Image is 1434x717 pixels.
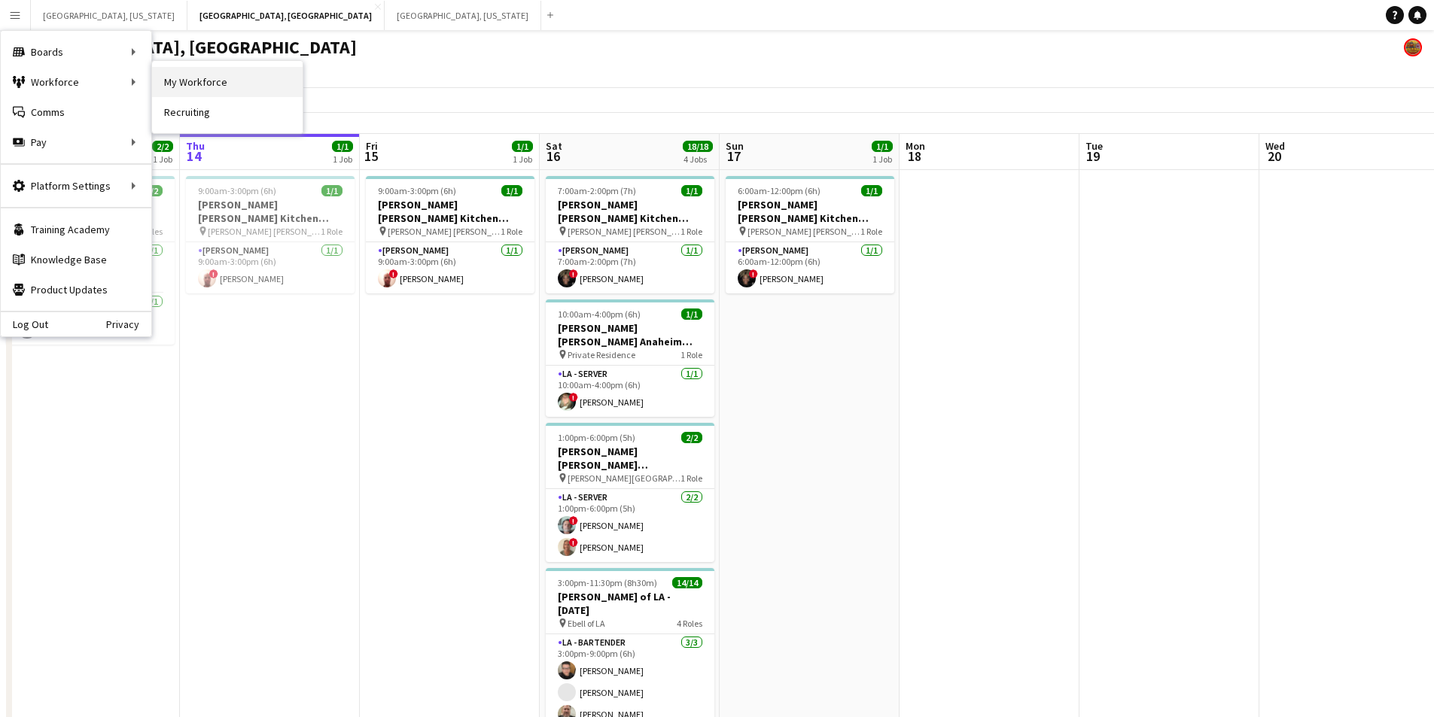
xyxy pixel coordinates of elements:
span: 1/1 [861,185,882,196]
span: 16 [543,147,562,165]
a: Recruiting [152,97,303,127]
span: [PERSON_NAME] [PERSON_NAME] Catering [568,226,680,237]
span: 1 Role [321,226,343,237]
span: 20 [1263,147,1285,165]
span: Thu [186,139,205,153]
app-job-card: 9:00am-3:00pm (6h)1/1[PERSON_NAME] [PERSON_NAME] Kitchen [DATE] [PERSON_NAME] [PERSON_NAME] Cater... [366,176,534,293]
span: 9:00am-3:00pm (6h) [378,185,456,196]
h3: [PERSON_NAME] [PERSON_NAME] Kitchen [DATE] [726,198,894,225]
span: 1 Role [680,349,702,360]
span: Mon [906,139,925,153]
span: Ebell of LA [568,618,605,629]
button: [GEOGRAPHIC_DATA], [US_STATE] [385,1,541,30]
span: ! [749,269,758,278]
span: 4 Roles [677,618,702,629]
span: ! [569,269,578,278]
span: 1/1 [501,185,522,196]
a: Log Out [1,318,48,330]
span: 1/1 [321,185,343,196]
div: 1 Job [333,153,352,165]
app-job-card: 10:00am-4:00pm (6h)1/1[PERSON_NAME] [PERSON_NAME] Anaheim [DATE] Private Residence1 RoleLA - Serv... [546,299,714,417]
a: Training Academy [1,214,151,245]
span: 18/18 [683,141,713,152]
h3: [PERSON_NAME] [PERSON_NAME] Anaheim [DATE] [546,321,714,348]
span: 17 [723,147,744,165]
div: 4 Jobs [684,153,712,165]
span: 1/1 [872,141,893,152]
span: 9:00am-3:00pm (6h) [198,185,276,196]
button: [GEOGRAPHIC_DATA], [GEOGRAPHIC_DATA] [187,1,385,30]
span: Private Residence [568,349,635,360]
h3: [PERSON_NAME] [PERSON_NAME] Kitchen [DATE] [546,198,714,225]
span: Sat [546,139,562,153]
span: [PERSON_NAME] [PERSON_NAME] Catering [208,226,321,237]
app-job-card: 6:00am-12:00pm (6h)1/1[PERSON_NAME] [PERSON_NAME] Kitchen [DATE] [PERSON_NAME] [PERSON_NAME] Cate... [726,176,894,293]
app-user-avatar: Rollin Hero [1404,38,1422,56]
span: ! [389,269,398,278]
div: 1 Job [153,153,172,165]
span: 1 Role [860,226,882,237]
div: Pay [1,127,151,157]
span: 3:00pm-11:30pm (8h30m) [558,577,657,588]
app-card-role: LA - Server1/110:00am-4:00pm (6h)![PERSON_NAME] [546,366,714,417]
span: 15 [364,147,378,165]
span: 1 Role [680,472,702,484]
h1: [GEOGRAPHIC_DATA], [GEOGRAPHIC_DATA] [12,36,357,59]
span: 1:00pm-6:00pm (5h) [558,432,635,443]
app-job-card: 1:00pm-6:00pm (5h)2/2[PERSON_NAME] [PERSON_NAME] [PERSON_NAME] [DATE] [PERSON_NAME][GEOGRAPHIC_DA... [546,423,714,562]
span: Tue [1085,139,1103,153]
span: 2/2 [681,432,702,443]
span: [PERSON_NAME] [PERSON_NAME] Catering [388,226,501,237]
a: Product Updates [1,275,151,305]
div: Platform Settings [1,171,151,201]
span: [PERSON_NAME][GEOGRAPHIC_DATA][DEMOGRAPHIC_DATA] [568,472,680,484]
span: 14 [184,147,205,165]
a: Comms [1,97,151,127]
app-card-role: [PERSON_NAME]1/17:00am-2:00pm (7h)![PERSON_NAME] [546,242,714,293]
a: Knowledge Base [1,245,151,275]
span: ! [569,516,578,525]
a: My Workforce [152,67,303,97]
h3: [PERSON_NAME] of LA - [DATE] [546,590,714,617]
span: Sun [726,139,744,153]
div: Workforce [1,67,151,97]
span: [PERSON_NAME] [PERSON_NAME] Catering [747,226,860,237]
app-card-role: [PERSON_NAME]1/16:00am-12:00pm (6h)![PERSON_NAME] [726,242,894,293]
span: 2/2 [152,141,173,152]
span: 10:00am-4:00pm (6h) [558,308,641,320]
span: 1/1 [681,185,702,196]
span: ! [569,538,578,547]
span: ! [569,393,578,402]
span: 14/14 [672,577,702,588]
span: 6:00am-12:00pm (6h) [738,185,821,196]
span: Wed [1265,139,1285,153]
app-job-card: 9:00am-3:00pm (6h)1/1[PERSON_NAME] [PERSON_NAME] Kitchen [DATE] [PERSON_NAME] [PERSON_NAME] Cater... [186,176,355,293]
app-card-role: LA - Server2/21:00pm-6:00pm (5h)![PERSON_NAME]![PERSON_NAME] [546,489,714,562]
span: Fri [366,139,378,153]
span: 1/1 [332,141,353,152]
span: 1 Role [501,226,522,237]
span: 19 [1083,147,1103,165]
h3: [PERSON_NAME] [PERSON_NAME] Kitchen [DATE] [186,198,355,225]
div: 1 Job [513,153,532,165]
a: Privacy [106,318,151,330]
app-card-role: [PERSON_NAME]1/19:00am-3:00pm (6h)![PERSON_NAME] [186,242,355,293]
h3: [PERSON_NAME] [PERSON_NAME] Kitchen [DATE] [366,198,534,225]
app-job-card: 7:00am-2:00pm (7h)1/1[PERSON_NAME] [PERSON_NAME] Kitchen [DATE] [PERSON_NAME] [PERSON_NAME] Cater... [546,176,714,293]
h3: [PERSON_NAME] [PERSON_NAME] [PERSON_NAME] [DATE] [546,445,714,472]
span: 1 Role [680,226,702,237]
span: 1/1 [681,308,702,320]
span: 1/1 [512,141,533,152]
span: 7:00am-2:00pm (7h) [558,185,636,196]
span: ! [209,269,218,278]
div: 1 Job [872,153,892,165]
app-card-role: [PERSON_NAME]1/19:00am-3:00pm (6h)![PERSON_NAME] [366,242,534,293]
div: Boards [1,37,151,67]
button: [GEOGRAPHIC_DATA], [US_STATE] [31,1,187,30]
